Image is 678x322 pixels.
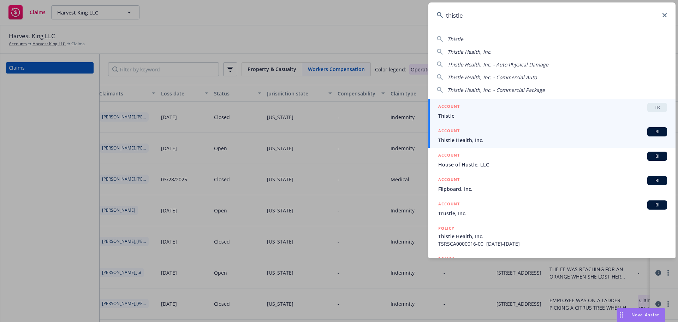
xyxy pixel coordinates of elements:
a: POLICYThistle Health, Inc.TSRSCA0000016-00, [DATE]-[DATE] [428,221,676,251]
span: Thistle [447,36,463,42]
h5: ACCOUNT [438,152,460,160]
a: ACCOUNTTRThistle [428,99,676,123]
span: Thistle Health, Inc. [438,233,667,240]
a: ACCOUNTBIThistle Health, Inc. [428,123,676,148]
span: Thistle Health, Inc. - Auto Physical Damage [447,61,548,68]
h5: ACCOUNT [438,176,460,185]
span: Thistle Health, Inc. [438,136,667,144]
span: BI [650,129,664,135]
span: House of Hustle, LLC [438,161,667,168]
a: ACCOUNTBIFlipboard, Inc. [428,172,676,197]
span: BI [650,202,664,208]
h5: ACCOUNT [438,200,460,209]
span: Thistle [438,112,667,119]
span: Flipboard, Inc. [438,185,667,193]
div: Drag to move [617,308,626,322]
span: Thistle Health, Inc. [447,48,492,55]
button: Nova Assist [617,308,665,322]
a: POLICY [428,251,676,282]
span: Nova Assist [631,312,659,318]
span: Thistle Health, Inc. - Commercial Package [447,87,545,93]
h5: ACCOUNT [438,127,460,136]
h5: ACCOUNT [438,103,460,111]
input: Search... [428,2,676,28]
a: ACCOUNTBITrustle, Inc. [428,197,676,221]
span: Trustle, Inc. [438,210,667,217]
span: TR [650,104,664,111]
h5: POLICY [438,255,454,262]
a: ACCOUNTBIHouse of Hustle, LLC [428,148,676,172]
span: BI [650,153,664,159]
span: Thistle Health, Inc. - Commercial Auto [447,74,537,81]
span: TSRSCA0000016-00, [DATE]-[DATE] [438,240,667,247]
span: BI [650,177,664,184]
h5: POLICY [438,225,454,232]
